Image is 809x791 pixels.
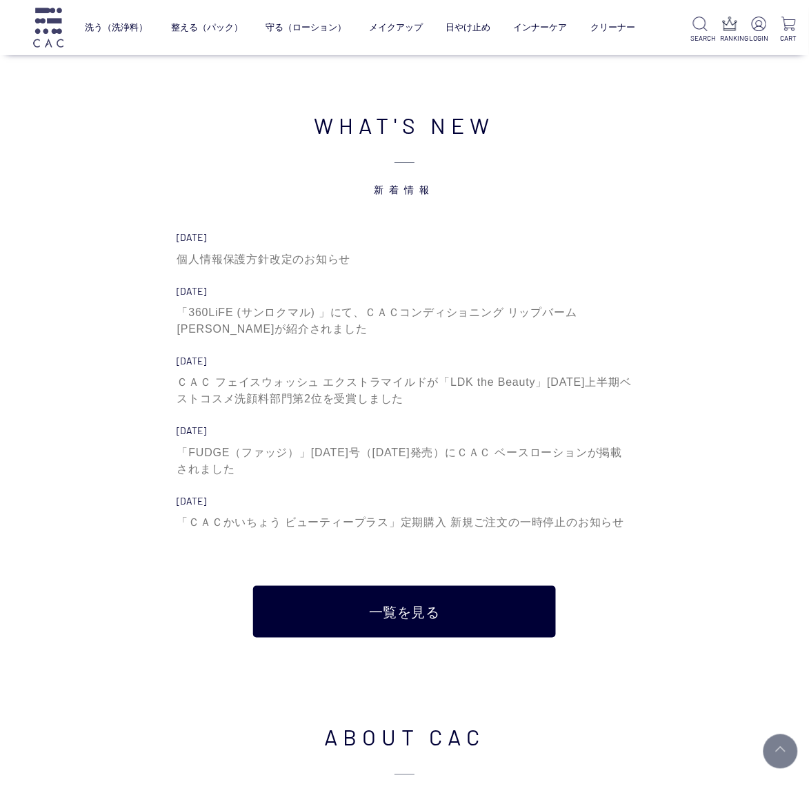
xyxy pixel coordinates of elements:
[446,12,491,43] a: 日やけ止め
[177,424,632,438] div: [DATE]
[101,108,708,197] h2: WHAT'S NEW
[750,17,768,43] a: LOGIN
[779,33,798,43] p: CART
[171,12,243,43] a: 整える（パック）
[691,33,710,43] p: SEARCH
[721,17,739,43] a: RANKING
[750,33,768,43] p: LOGIN
[31,8,66,47] img: logo
[177,355,632,407] a: [DATE] ＣＡＣ フェイスウォッシュ エクストラマイルドが「LDK the Beauty」[DATE]上半期ベストコスメ洗顔料部門第2位を受賞しました
[177,251,632,268] div: 個人情報保護方針改定のお知らせ
[177,424,632,477] a: [DATE] 「FUDGE（ファッジ）」[DATE]号（[DATE]発売）にＣＡＣ ベースローションが掲載されました
[177,304,632,338] div: 「360LiFE (サンロクマル) 」にて、ＣＡＣコンディショニング リップバーム [PERSON_NAME]が紹介されました
[590,12,635,43] a: クリーナー
[779,17,798,43] a: CART
[691,17,710,43] a: SEARCH
[177,445,632,478] div: 「FUDGE（ファッジ）」[DATE]号（[DATE]発売）にＣＡＣ ベースローションが掲載されました
[86,12,148,43] a: 洗う（洗浄料）
[369,12,423,43] a: メイクアップ
[177,285,632,298] div: [DATE]
[101,141,708,197] span: 新着情報
[721,33,739,43] p: RANKING
[253,586,557,638] a: 一覧を見る
[177,231,632,267] a: [DATE] 個人情報保護方針改定のお知らせ
[177,355,632,368] div: [DATE]
[514,12,568,43] a: インナーケア
[177,375,632,408] div: ＣＡＣ フェイスウォッシュ エクストラマイルドが「LDK the Beauty」[DATE]上半期ベストコスメ洗顔料部門第2位を受賞しました
[177,495,632,508] div: [DATE]
[177,231,632,244] div: [DATE]
[177,514,632,531] div: 「ＣＡＣかいちょう ビューティープラス」定期購入 新規ご注文の一時停止のお知らせ
[177,495,632,531] a: [DATE] 「ＣＡＣかいちょう ビューティープラス」定期購入 新規ご注文の一時停止のお知らせ
[177,285,632,338] a: [DATE] 「360LiFE (サンロクマル) 」にて、ＣＡＣコンディショニング リップバーム [PERSON_NAME]が紹介されました
[266,12,346,43] a: 守る（ローション）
